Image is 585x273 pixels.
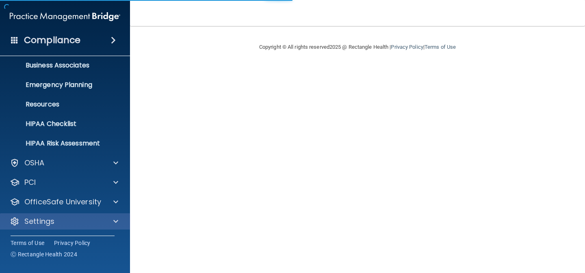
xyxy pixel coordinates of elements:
p: Resources [5,100,116,108]
a: OSHA [10,158,118,168]
a: Privacy Policy [391,44,423,50]
a: PCI [10,178,118,187]
a: Privacy Policy [54,239,91,247]
p: HIPAA Checklist [5,120,116,128]
h4: Compliance [24,35,80,46]
a: Settings [10,217,118,226]
a: Terms of Use [11,239,44,247]
img: PMB logo [10,9,120,25]
div: Copyright © All rights reserved 2025 @ Rectangle Health | | [209,34,506,60]
span: Ⓒ Rectangle Health 2024 [11,250,77,258]
p: OfficeSafe University [24,197,101,207]
p: Emergency Planning [5,81,116,89]
p: Business Associates [5,61,116,69]
p: PCI [24,178,36,187]
p: OSHA [24,158,45,168]
a: OfficeSafe University [10,197,118,207]
p: HIPAA Risk Assessment [5,139,116,147]
a: Terms of Use [425,44,456,50]
p: Settings [24,217,54,226]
